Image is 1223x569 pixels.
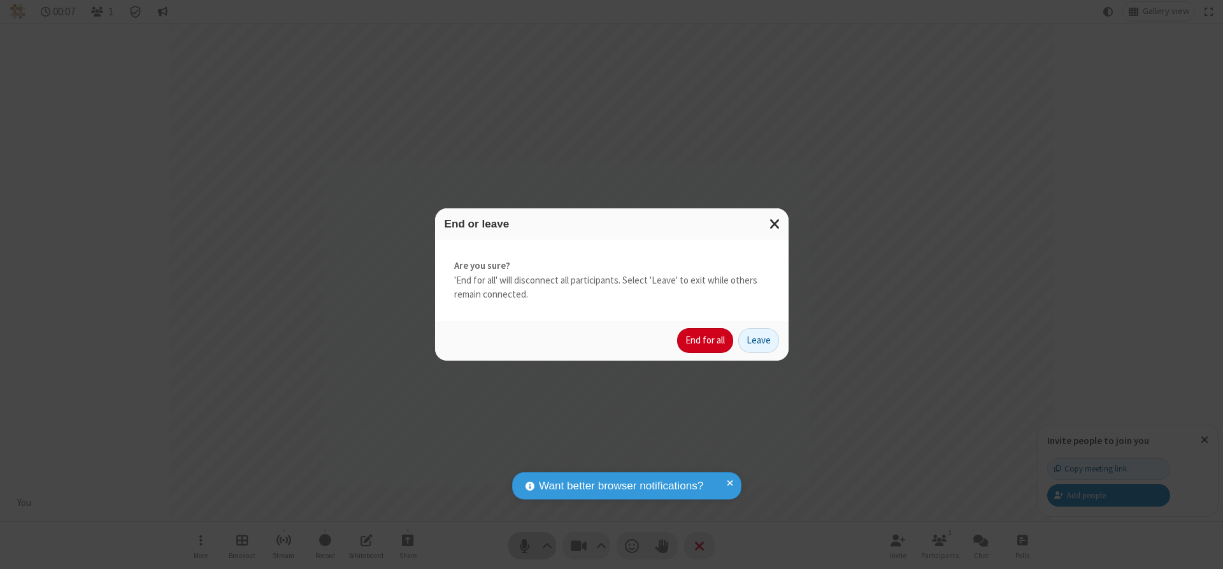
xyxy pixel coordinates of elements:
h3: End or leave [445,218,779,230]
span: Want better browser notifications? [539,478,703,494]
button: Close modal [762,208,789,240]
button: End for all [677,328,733,354]
button: Leave [738,328,779,354]
div: 'End for all' will disconnect all participants. Select 'Leave' to exit while others remain connec... [435,240,789,321]
strong: Are you sure? [454,259,769,273]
